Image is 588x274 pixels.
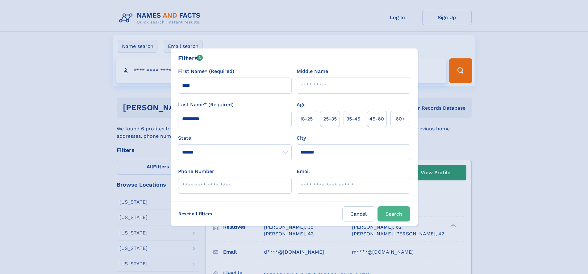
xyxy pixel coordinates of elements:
[297,68,328,75] label: Middle Name
[297,168,310,175] label: Email
[342,206,375,221] label: Cancel
[174,206,216,221] label: Reset all filters
[396,115,405,123] span: 60+
[178,134,292,142] label: State
[178,101,234,108] label: Last Name* (Required)
[323,115,337,123] span: 25‑35
[300,115,313,123] span: 18‑25
[297,101,306,108] label: Age
[369,115,384,123] span: 45‑60
[178,53,203,63] div: Filters
[377,206,410,221] button: Search
[178,168,214,175] label: Phone Number
[178,68,234,75] label: First Name* (Required)
[297,134,306,142] label: City
[346,115,360,123] span: 35‑45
